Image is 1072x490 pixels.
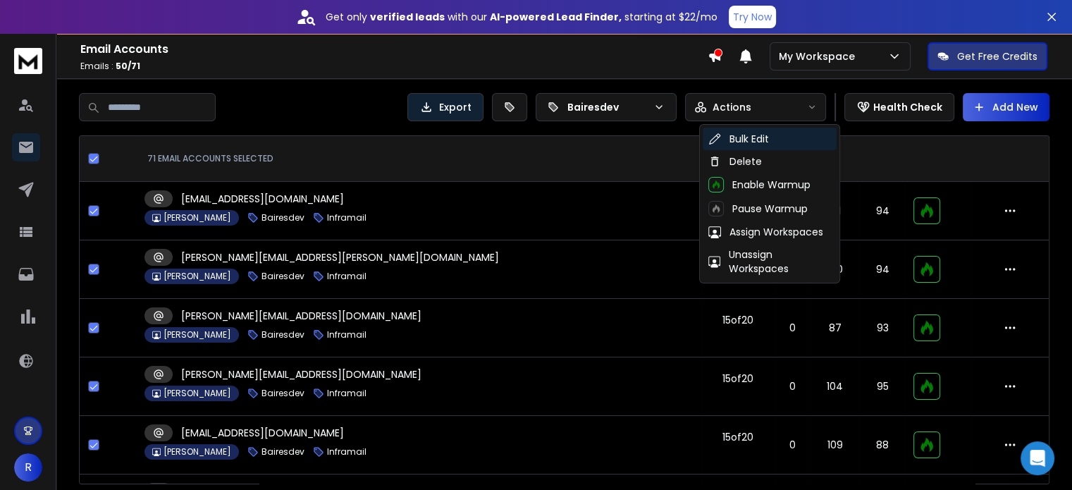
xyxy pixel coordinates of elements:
[181,367,421,381] p: [PERSON_NAME][EMAIL_ADDRESS][DOMAIN_NAME]
[327,212,366,223] p: Inframail
[873,100,942,114] p: Health Check
[80,61,708,72] p: Emails :
[327,271,366,282] p: Inframail
[708,201,808,216] div: Pause Warmup
[261,271,304,282] p: Bairesdev
[261,446,304,458] p: Bairesdev
[80,41,708,58] h1: Email Accounts
[261,329,304,341] p: Bairesdev
[860,357,905,416] td: 95
[164,212,231,223] p: [PERSON_NAME]
[147,153,690,164] div: 71 EMAIL ACCOUNTS SELECTED
[784,321,801,335] p: 0
[810,357,859,416] td: 104
[713,100,751,114] p: Actions
[164,388,231,399] p: [PERSON_NAME]
[844,93,954,121] button: Health Check
[327,446,366,458] p: Inframail
[164,271,231,282] p: [PERSON_NAME]
[14,453,42,482] button: R
[327,388,366,399] p: Inframail
[14,48,42,74] img: logo
[708,132,769,146] div: Bulk Edit
[860,240,905,299] td: 94
[181,309,421,323] p: [PERSON_NAME][EMAIL_ADDRESS][DOMAIN_NAME]
[722,313,753,327] div: 15 of 20
[370,10,445,24] strong: verified leads
[722,372,753,386] div: 15 of 20
[181,426,344,440] p: [EMAIL_ADDRESS][DOMAIN_NAME]
[860,182,905,240] td: 94
[181,250,499,264] p: [PERSON_NAME][EMAIL_ADDRESS][PERSON_NAME][DOMAIN_NAME]
[1021,441,1054,475] div: Open Intercom Messenger
[567,100,648,114] p: Bairesdev
[708,225,823,239] div: Assign Workspaces
[116,60,140,72] span: 50 / 71
[733,10,772,24] p: Try Now
[326,10,717,24] p: Get only with our starting at $22/mo
[784,438,801,452] p: 0
[181,192,344,206] p: [EMAIL_ADDRESS][DOMAIN_NAME]
[261,212,304,223] p: Bairesdev
[810,299,859,357] td: 87
[164,329,231,341] p: [PERSON_NAME]
[490,10,622,24] strong: AI-powered Lead Finder,
[784,379,801,393] p: 0
[779,49,861,63] p: My Workspace
[928,42,1047,71] button: Get Free Credits
[957,49,1037,63] p: Get Free Credits
[729,6,776,28] button: Try Now
[860,416,905,474] td: 88
[407,93,483,121] button: Export
[810,416,859,474] td: 109
[164,446,231,458] p: [PERSON_NAME]
[860,299,905,357] td: 93
[708,154,762,169] div: Delete
[722,430,753,444] div: 15 of 20
[963,93,1049,121] button: Add New
[708,177,811,192] div: Enable Warmup
[708,247,831,276] div: Unassign Workspaces
[327,329,366,341] p: Inframail
[261,388,304,399] p: Bairesdev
